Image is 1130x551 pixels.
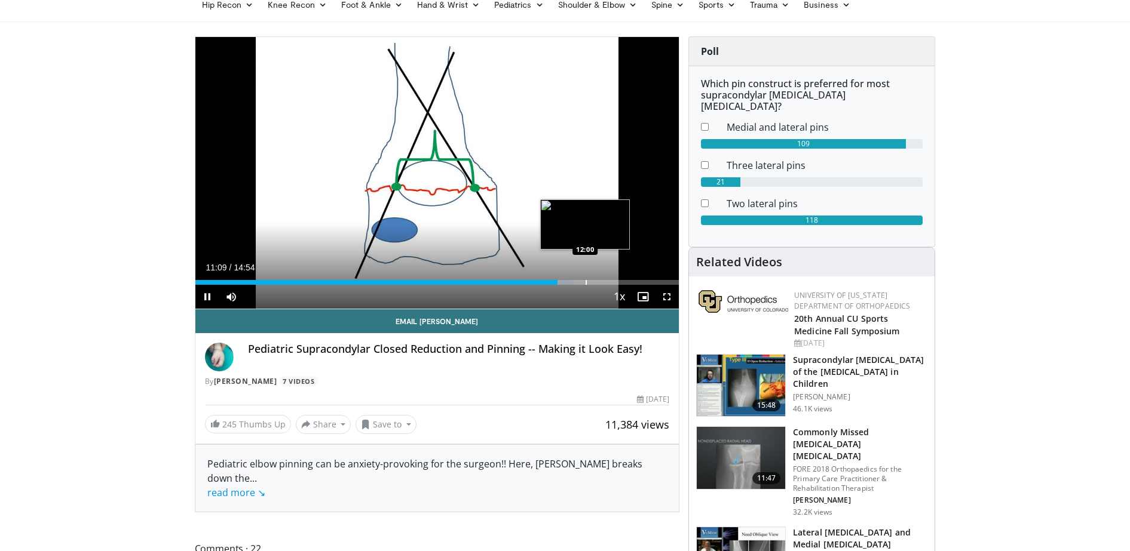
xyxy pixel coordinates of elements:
[207,486,265,499] a: read more ↘
[701,216,923,225] div: 118
[356,415,417,434] button: Save to
[701,45,719,58] strong: Poll
[207,472,265,499] span: ...
[222,418,237,430] span: 245
[296,415,351,434] button: Share
[540,199,630,250] img: image.jpeg
[195,309,679,333] a: Email [PERSON_NAME]
[696,354,927,417] a: 15:48 Supracondylar [MEDICAL_DATA] of the [MEDICAL_DATA] in Children [PERSON_NAME] 46.1K views
[205,343,234,371] img: Avatar
[794,313,899,337] a: 20th Annual CU Sports Medicine Fall Symposium
[793,426,927,462] h3: Commonly Missed [MEDICAL_DATA] [MEDICAL_DATA]
[631,285,655,309] button: Enable picture-in-picture mode
[793,404,832,414] p: 46.1K views
[718,120,932,134] dd: Medial and lateral pins
[793,464,927,493] p: FORE 2018 Orthopaedics for the Primary Care Practitioner & Rehabilitation Therapist
[752,472,781,484] span: 11:47
[752,399,781,411] span: 15:48
[696,255,782,269] h4: Related Videos
[655,285,679,309] button: Fullscreen
[637,394,669,405] div: [DATE]
[248,343,670,356] h4: Pediatric Supracondylar Closed Reduction and Pinning -- Making it Look Easy!
[195,37,679,309] video-js: Video Player
[696,426,927,517] a: 11:47 Commonly Missed [MEDICAL_DATA] [MEDICAL_DATA] FORE 2018 Orthopaedics for the Primary Care P...
[205,415,291,433] a: 245 Thumbs Up
[793,392,927,402] p: [PERSON_NAME]
[219,285,243,309] button: Mute
[794,338,925,349] div: [DATE]
[701,139,906,149] div: 109
[195,285,219,309] button: Pause
[205,376,670,387] div: By
[793,507,832,517] p: 32.2K views
[718,158,932,173] dd: Three lateral pins
[697,427,785,489] img: b2c65235-e098-4cd2-ab0f-914df5e3e270.150x105_q85_crop-smart_upscale.jpg
[207,457,667,500] div: Pediatric elbow pinning can be anxiety-provoking for the surgeon!! Here, [PERSON_NAME] breaks dow...
[234,263,255,272] span: 14:54
[697,355,785,417] img: 07483a87-f7db-4b95-b01b-f6be0d1b3d91.150x105_q85_crop-smart_upscale.jpg
[229,263,232,272] span: /
[607,285,631,309] button: Playback Rate
[214,376,277,386] a: [PERSON_NAME]
[206,263,227,272] span: 11:09
[195,280,679,285] div: Progress Bar
[699,290,788,313] img: 355603a8-37da-49b6-856f-e00d7e9307d3.png.150x105_q85_autocrop_double_scale_upscale_version-0.2.png
[793,495,927,505] p: [PERSON_NAME]
[701,177,740,187] div: 21
[793,354,927,390] h3: Supracondylar [MEDICAL_DATA] of the [MEDICAL_DATA] in Children
[718,196,932,211] dd: Two lateral pins
[279,376,319,386] a: 7 Videos
[794,290,910,311] a: University of [US_STATE] Department of Orthopaedics
[605,417,669,432] span: 11,384 views
[701,78,923,113] h6: Which pin construct is preferred for most supracondylar [MEDICAL_DATA] [MEDICAL_DATA]?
